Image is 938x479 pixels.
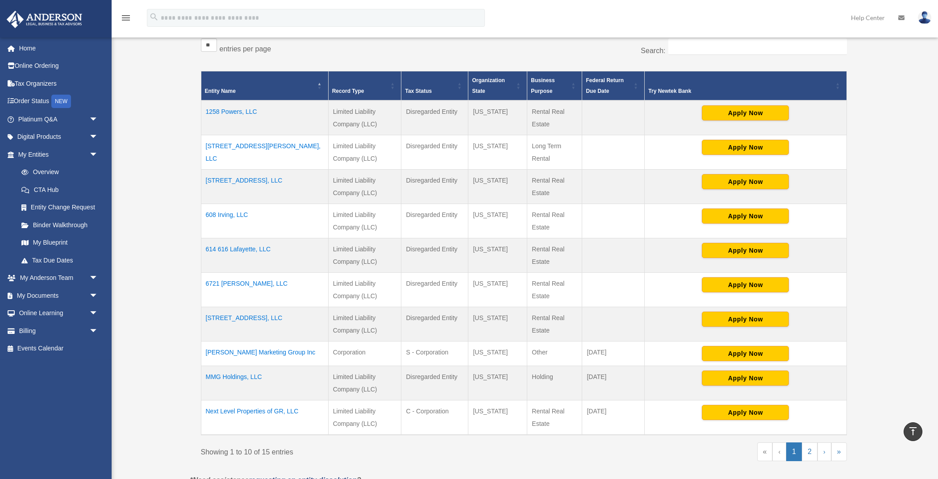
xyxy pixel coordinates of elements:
span: Entity Name [205,88,236,94]
a: 1 [786,442,802,461]
button: Apply Now [702,208,789,224]
td: Disregarded Entity [401,238,468,273]
td: [US_STATE] [468,100,527,135]
a: Order StatusNEW [6,92,112,111]
a: Tax Organizers [6,75,112,92]
a: First [757,442,773,461]
span: arrow_drop_down [89,146,107,164]
td: Disregarded Entity [401,204,468,238]
img: User Pic [918,11,931,24]
a: Binder Walkthrough [13,216,107,234]
td: Disregarded Entity [401,135,468,170]
td: Holding [527,366,582,400]
td: Limited Liability Company (LLC) [328,135,401,170]
button: Apply Now [702,346,789,361]
a: menu [121,16,131,23]
td: Corporation [328,342,401,366]
a: Previous [772,442,786,461]
a: My Blueprint [13,234,107,252]
td: [US_STATE] [468,170,527,204]
i: menu [121,12,131,23]
button: Apply Now [702,243,789,258]
td: Next Level Properties of GR, LLC [201,400,328,435]
td: 614 616 Lafayette, LLC [201,238,328,273]
a: Tax Due Dates [13,251,107,269]
td: Limited Liability Company (LLC) [328,100,401,135]
td: [US_STATE] [468,342,527,366]
span: arrow_drop_down [89,110,107,129]
td: [US_STATE] [468,238,527,273]
td: Limited Liability Company (LLC) [328,204,401,238]
a: Online Ordering [6,57,112,75]
a: My Entitiesarrow_drop_down [6,146,107,163]
td: Limited Liability Company (LLC) [328,273,401,307]
a: My Anderson Teamarrow_drop_down [6,269,112,287]
a: 2 [802,442,817,461]
div: Showing 1 to 10 of 15 entries [201,442,517,458]
button: Apply Now [702,312,789,327]
th: Organization State: Activate to sort [468,71,527,101]
td: [STREET_ADDRESS], LLC [201,307,328,342]
td: [DATE] [582,366,645,400]
td: 6721 [PERSON_NAME], LLC [201,273,328,307]
div: NEW [51,95,71,108]
td: Limited Liability Company (LLC) [328,400,401,435]
th: Federal Return Due Date: Activate to sort [582,71,645,101]
td: [DATE] [582,342,645,366]
th: Record Type: Activate to sort [328,71,401,101]
span: arrow_drop_down [89,304,107,323]
td: MMG Holdings, LLC [201,366,328,400]
span: Business Purpose [531,77,554,94]
span: arrow_drop_down [89,287,107,305]
label: entries per page [220,45,271,53]
td: [US_STATE] [468,204,527,238]
span: arrow_drop_down [89,322,107,340]
a: Overview [13,163,103,181]
td: [PERSON_NAME] Marketing Group Inc [201,342,328,366]
td: Disregarded Entity [401,366,468,400]
span: Organization State [472,77,504,94]
td: Other [527,342,582,366]
button: Apply Now [702,105,789,121]
a: CTA Hub [13,181,107,199]
td: [DATE] [582,400,645,435]
td: Disregarded Entity [401,170,468,204]
button: Apply Now [702,405,789,420]
a: Entity Change Request [13,199,107,217]
button: Apply Now [702,371,789,386]
td: Rental Real Estate [527,100,582,135]
td: [US_STATE] [468,307,527,342]
td: Rental Real Estate [527,204,582,238]
th: Entity Name: Activate to invert sorting [201,71,328,101]
a: Online Learningarrow_drop_down [6,304,112,322]
a: Next [817,442,831,461]
td: Limited Liability Company (LLC) [328,170,401,204]
td: Limited Liability Company (LLC) [328,307,401,342]
i: search [149,12,159,22]
button: Apply Now [702,277,789,292]
a: Home [6,39,112,57]
a: Billingarrow_drop_down [6,322,112,340]
a: Last [831,442,847,461]
img: Anderson Advisors Platinum Portal [4,11,85,28]
td: [US_STATE] [468,135,527,170]
td: Disregarded Entity [401,273,468,307]
i: vertical_align_top [908,426,918,437]
td: [STREET_ADDRESS][PERSON_NAME], LLC [201,135,328,170]
div: Try Newtek Bank [648,86,833,96]
span: Record Type [332,88,364,94]
td: Limited Liability Company (LLC) [328,238,401,273]
td: Rental Real Estate [527,307,582,342]
td: [US_STATE] [468,400,527,435]
span: Federal Return Due Date [586,77,624,94]
td: Rental Real Estate [527,273,582,307]
a: vertical_align_top [904,422,922,441]
a: Events Calendar [6,340,112,358]
button: Apply Now [702,174,789,189]
td: [US_STATE] [468,366,527,400]
span: arrow_drop_down [89,128,107,146]
td: Long Term Rental [527,135,582,170]
td: Rental Real Estate [527,170,582,204]
span: Tax Status [405,88,432,94]
a: Platinum Q&Aarrow_drop_down [6,110,112,128]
